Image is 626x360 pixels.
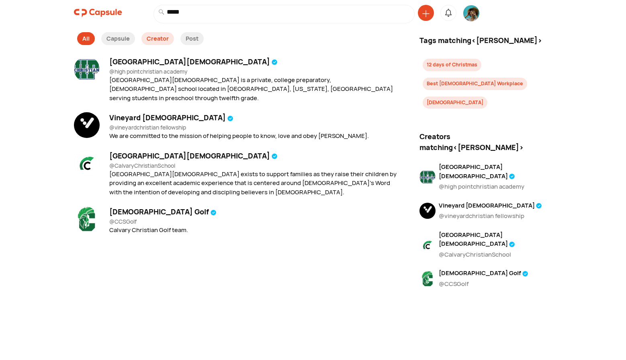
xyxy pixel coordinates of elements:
[419,35,552,46] div: Tags matching <[PERSON_NAME]>
[423,97,487,109] div: [DEMOGRAPHIC_DATA]
[141,32,174,45] div: Creator
[419,203,436,219] img: resizeImage
[272,59,278,65] img: tick
[109,226,399,235] div: Calvary Christian Golf team.
[439,201,542,210] div: Vineyard [DEMOGRAPHIC_DATA]
[419,131,552,153] div: Creators matching <[PERSON_NAME]>
[439,280,528,289] div: @CCSGolf
[423,59,481,71] div: 12 days of Christmas
[77,32,95,45] div: All
[227,115,233,121] img: tick
[439,212,542,221] div: @vineyardchristian fellowship
[463,5,479,21] img: resizeImage
[109,76,399,103] div: [GEOGRAPHIC_DATA][DEMOGRAPHIC_DATA] is a private, college preparatory, [DEMOGRAPHIC_DATA] school ...
[419,271,436,287] img: resizeImage
[109,150,399,161] div: [GEOGRAPHIC_DATA][DEMOGRAPHIC_DATA]
[211,210,217,216] img: tick
[109,67,399,76] div: @ high pointchristian academy
[109,56,399,67] div: [GEOGRAPHIC_DATA][DEMOGRAPHIC_DATA]
[423,78,527,90] div: Best [DEMOGRAPHIC_DATA] Workplace
[74,206,100,232] img: resizeImage
[509,173,515,179] img: tick
[74,5,122,23] a: logo
[180,32,204,45] div: Post
[109,132,399,141] div: We are committed to the mission of helping people to know, love and obey [PERSON_NAME].
[74,150,100,176] img: resizeImage
[509,241,515,247] img: tick
[74,112,100,138] img: resizeImage
[439,182,552,191] div: @high pointchristian academy
[109,123,399,132] div: @ vineyardchristian fellowship
[419,237,436,253] img: resizeImage
[101,32,135,45] div: Capsule
[74,5,122,21] img: logo
[536,203,542,209] img: tick
[109,112,399,123] div: Vineyard [DEMOGRAPHIC_DATA]
[74,56,100,82] img: resizeImage
[109,170,399,197] div: [GEOGRAPHIC_DATA][DEMOGRAPHIC_DATA] exists to support families as they raise their children by pr...
[109,217,399,226] div: @ CCSGolf
[522,271,528,277] img: tick
[439,230,552,249] div: [GEOGRAPHIC_DATA][DEMOGRAPHIC_DATA]
[109,161,399,170] div: @ CalvaryChristianSchool
[272,153,278,159] img: tick
[439,269,528,278] div: [DEMOGRAPHIC_DATA] Golf
[419,169,436,185] img: resizeImage
[439,163,552,181] div: [GEOGRAPHIC_DATA][DEMOGRAPHIC_DATA]
[439,250,552,259] div: @CalvaryChristianSchool
[109,206,399,217] div: [DEMOGRAPHIC_DATA] Golf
